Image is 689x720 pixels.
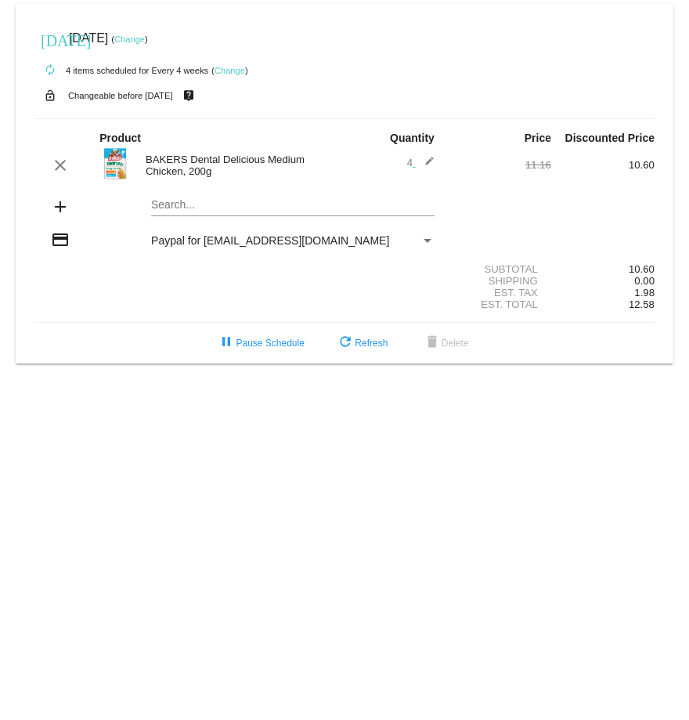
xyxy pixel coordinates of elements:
div: Subtotal [448,263,551,275]
div: Est. Total [448,298,551,310]
div: 11.16 [448,159,551,171]
mat-icon: lock_open [41,85,60,106]
mat-icon: refresh [336,334,355,353]
strong: Price [525,132,551,144]
mat-icon: autorenew [41,61,60,80]
a: Change [215,66,245,75]
strong: Product [99,132,141,144]
button: Pause Schedule [204,329,316,357]
span: Pause Schedule [217,338,304,349]
mat-icon: credit_card [51,230,70,249]
strong: Discounted Price [565,132,655,144]
div: 10.60 [551,263,655,275]
img: 32808.jpg [99,148,131,179]
a: Change [114,34,145,44]
div: Est. Tax [448,287,551,298]
mat-icon: add [51,197,70,216]
button: Refresh [323,329,400,357]
span: Delete [423,338,469,349]
span: 1.98 [634,287,655,298]
div: Shipping [448,275,551,287]
small: Changeable before [DATE] [68,91,173,100]
mat-icon: [DATE] [41,30,60,49]
small: 4 items scheduled for Every 4 weeks [34,66,208,75]
div: BAKERS Dental Delicious Medium Chicken, 200g [138,154,344,177]
span: Refresh [336,338,388,349]
small: ( ) [111,34,148,44]
mat-icon: delete [423,334,442,353]
div: 10.60 [551,159,655,171]
mat-icon: live_help [179,85,198,106]
span: 12.58 [629,298,655,310]
mat-select: Payment Method [151,234,435,247]
small: ( ) [211,66,248,75]
span: Paypal for [EMAIL_ADDRESS][DOMAIN_NAME] [151,234,389,247]
strong: Quantity [390,132,435,144]
span: 0.00 [634,275,655,287]
input: Search... [151,199,435,212]
mat-icon: pause [217,334,236,353]
button: Delete [410,329,482,357]
mat-icon: clear [51,156,70,175]
mat-icon: edit [416,156,435,175]
span: 4 [407,157,435,168]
